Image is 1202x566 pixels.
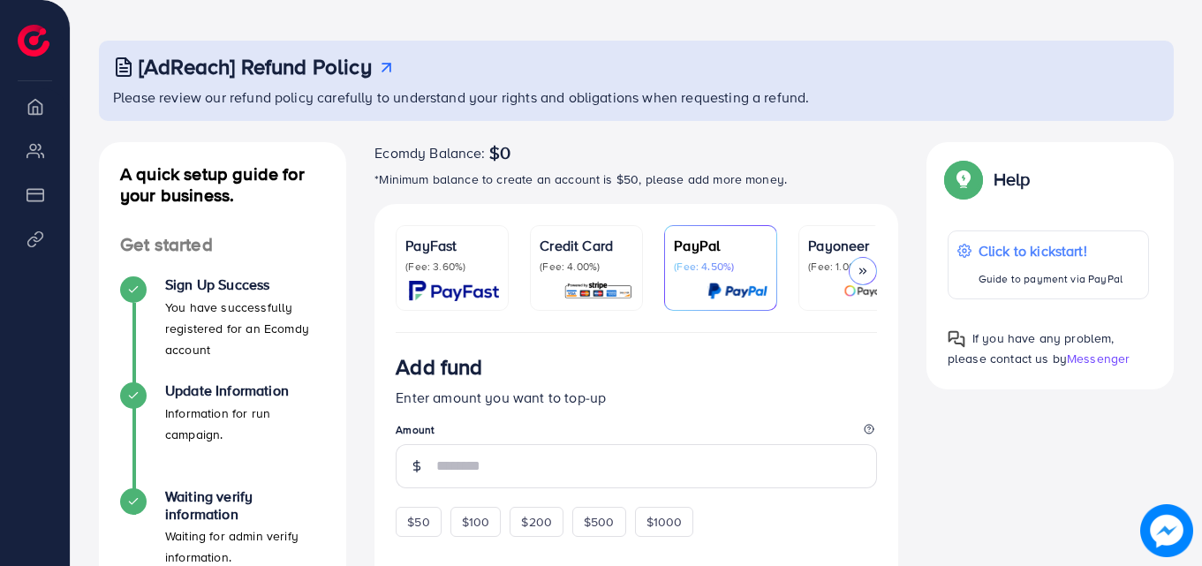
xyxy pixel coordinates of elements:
[948,163,979,195] img: Popup guide
[165,403,325,445] p: Information for run campaign.
[948,330,965,348] img: Popup guide
[396,387,877,408] p: Enter amount you want to top-up
[979,240,1123,261] p: Click to kickstart!
[584,513,615,531] span: $500
[674,260,767,274] p: (Fee: 4.50%)
[563,281,633,301] img: card
[489,142,510,163] span: $0
[165,488,325,522] h4: Waiting verify information
[540,235,633,256] p: Credit Card
[407,513,429,531] span: $50
[808,235,902,256] p: Payoneer
[674,235,767,256] p: PayPal
[396,422,877,444] legend: Amount
[409,281,499,301] img: card
[18,25,49,57] img: logo
[165,297,325,360] p: You have successfully registered for an Ecomdy account
[374,169,898,190] p: *Minimum balance to create an account is $50, please add more money.
[808,260,902,274] p: (Fee: 1.00%)
[99,234,346,256] h4: Get started
[396,354,482,380] h3: Add fund
[994,169,1031,190] p: Help
[1140,504,1193,557] img: image
[1067,350,1130,367] span: Messenger
[99,163,346,206] h4: A quick setup guide for your business.
[165,382,325,399] h4: Update Information
[462,513,490,531] span: $100
[646,513,683,531] span: $1000
[521,513,552,531] span: $200
[843,281,902,301] img: card
[165,276,325,293] h4: Sign Up Success
[99,276,346,382] li: Sign Up Success
[405,235,499,256] p: PayFast
[707,281,767,301] img: card
[405,260,499,274] p: (Fee: 3.60%)
[374,142,485,163] span: Ecomdy Balance:
[979,268,1123,290] p: Guide to payment via PayPal
[99,382,346,488] li: Update Information
[113,87,1163,108] p: Please review our refund policy carefully to understand your rights and obligations when requesti...
[540,260,633,274] p: (Fee: 4.00%)
[139,54,372,79] h3: [AdReach] Refund Policy
[948,329,1115,367] span: If you have any problem, please contact us by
